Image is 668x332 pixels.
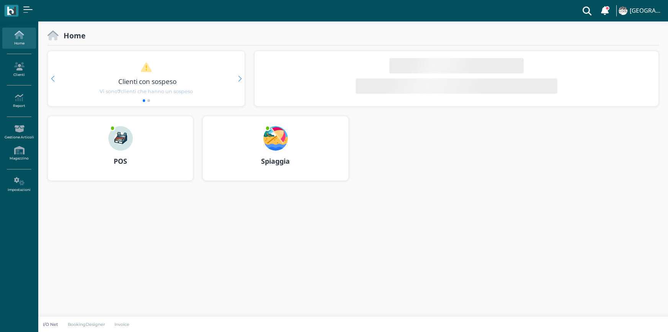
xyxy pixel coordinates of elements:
[64,78,232,85] h3: Clienti con sospeso
[263,126,288,151] img: ...
[47,116,193,190] a: ... POS
[48,51,245,106] div: 1 / 2
[59,31,85,39] h2: Home
[7,7,16,15] img: logo
[238,76,242,82] div: Next slide
[108,126,133,151] img: ...
[261,156,290,166] b: Spiaggia
[62,62,230,95] a: Clienti con sospeso Vi sono7clienti che hanno un sospeso
[614,308,661,325] iframe: Help widget launcher
[630,8,663,14] h4: [GEOGRAPHIC_DATA]
[2,143,36,164] a: Magazzino
[2,90,36,112] a: Report
[2,59,36,80] a: Clienti
[2,174,36,195] a: Impostazioni
[203,116,348,190] a: ... Spiaggia
[51,76,54,82] div: Previous slide
[2,28,36,49] a: Home
[619,7,627,15] img: ...
[118,89,121,94] b: 7
[2,122,36,143] a: Gestione Articoli
[617,2,663,20] a: ... [GEOGRAPHIC_DATA]
[100,88,193,95] span: Vi sono clienti che hanno un sospeso
[114,156,127,166] b: POS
